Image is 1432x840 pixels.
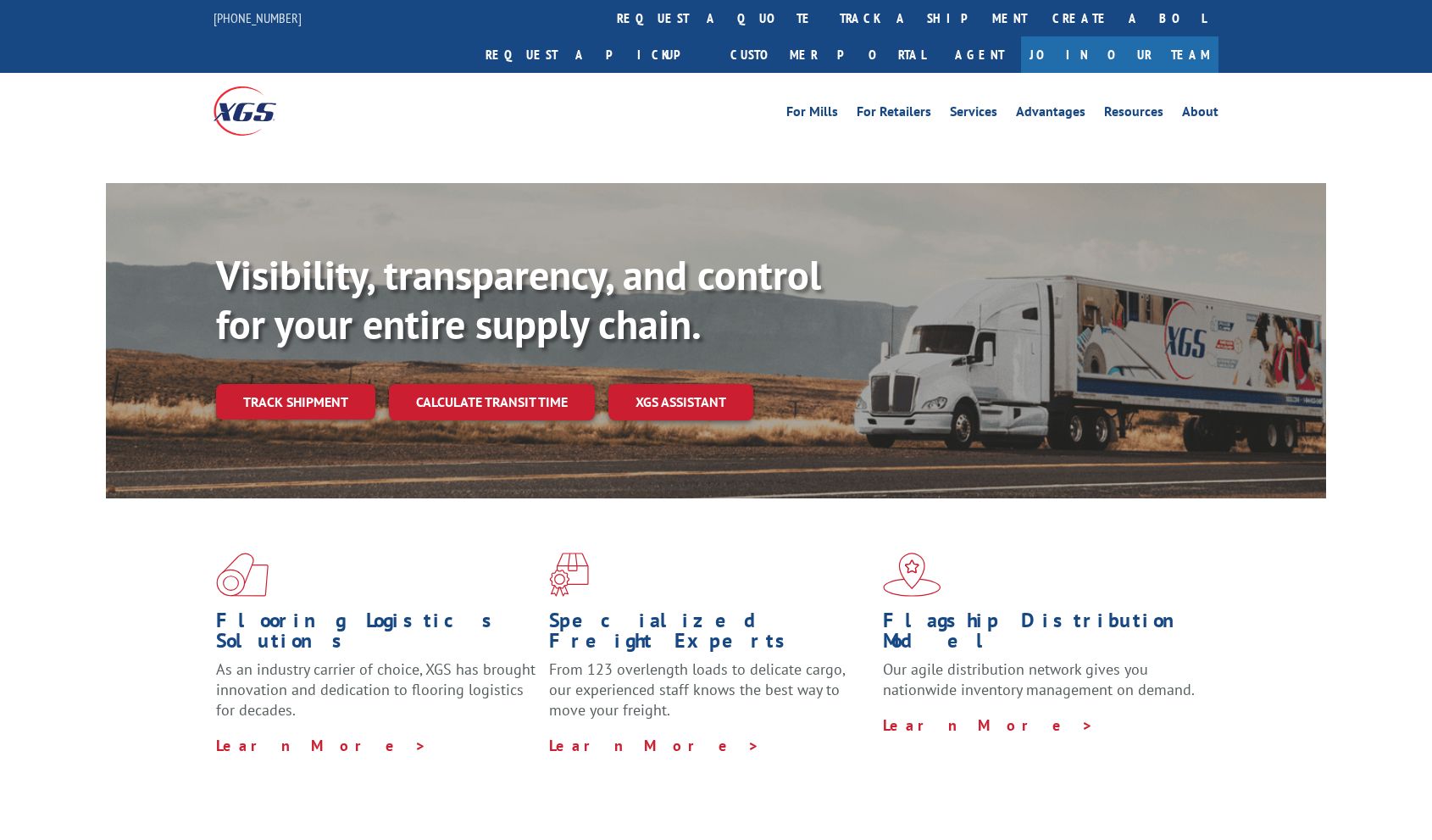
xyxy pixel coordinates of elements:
[473,36,718,73] a: Request a pickup
[1021,36,1218,73] a: Join Our Team
[1182,105,1218,124] a: About
[883,553,941,597] img: xgs-icon-flagship-distribution-model-red
[216,736,427,755] a: Learn More >
[216,610,536,659] h1: Flooring Logistics Solutions
[216,553,269,597] img: xgs-icon-total-supply-chain-intelligence-red
[786,105,838,124] a: For Mills
[216,384,375,420] a: Track shipment
[549,659,869,735] p: From 123 overlength loads to delicate cargo, our experienced staff knows the best way to move you...
[938,36,1021,73] a: Agent
[549,553,589,597] img: xgs-icon-focused-on-flooring-red
[549,736,760,755] a: Learn More >
[549,610,869,659] h1: Specialized Freight Experts
[608,384,753,420] a: XGS ASSISTANT
[857,105,931,124] a: For Retailers
[883,610,1203,659] h1: Flagship Distribution Model
[883,659,1195,699] span: Our agile distribution network gives you nationwide inventory management on demand.
[883,715,1094,735] a: Learn More >
[1016,105,1085,124] a: Advantages
[718,36,938,73] a: Customer Portal
[950,105,997,124] a: Services
[389,384,595,420] a: Calculate transit time
[1104,105,1163,124] a: Resources
[214,9,302,26] a: [PHONE_NUMBER]
[216,248,821,350] b: Visibility, transparency, and control for your entire supply chain.
[216,659,536,720] span: As an industry carrier of choice, XGS has brought innovation and dedication to flooring logistics...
